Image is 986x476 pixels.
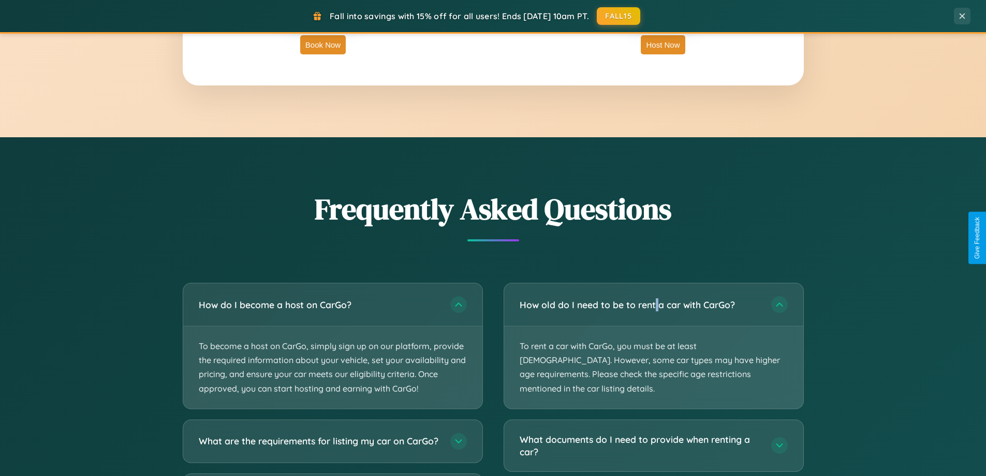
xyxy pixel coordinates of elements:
[974,217,981,259] div: Give Feedback
[300,35,346,54] button: Book Now
[520,433,761,458] h3: What documents do I need to provide when renting a car?
[520,298,761,311] h3: How old do I need to be to rent a car with CarGo?
[199,298,440,311] h3: How do I become a host on CarGo?
[597,7,640,25] button: FALL15
[504,326,803,409] p: To rent a car with CarGo, you must be at least [DEMOGRAPHIC_DATA]. However, some car types may ha...
[330,11,589,21] span: Fall into savings with 15% off for all users! Ends [DATE] 10am PT.
[641,35,685,54] button: Host Now
[199,435,440,448] h3: What are the requirements for listing my car on CarGo?
[183,326,482,409] p: To become a host on CarGo, simply sign up on our platform, provide the required information about...
[183,189,804,229] h2: Frequently Asked Questions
